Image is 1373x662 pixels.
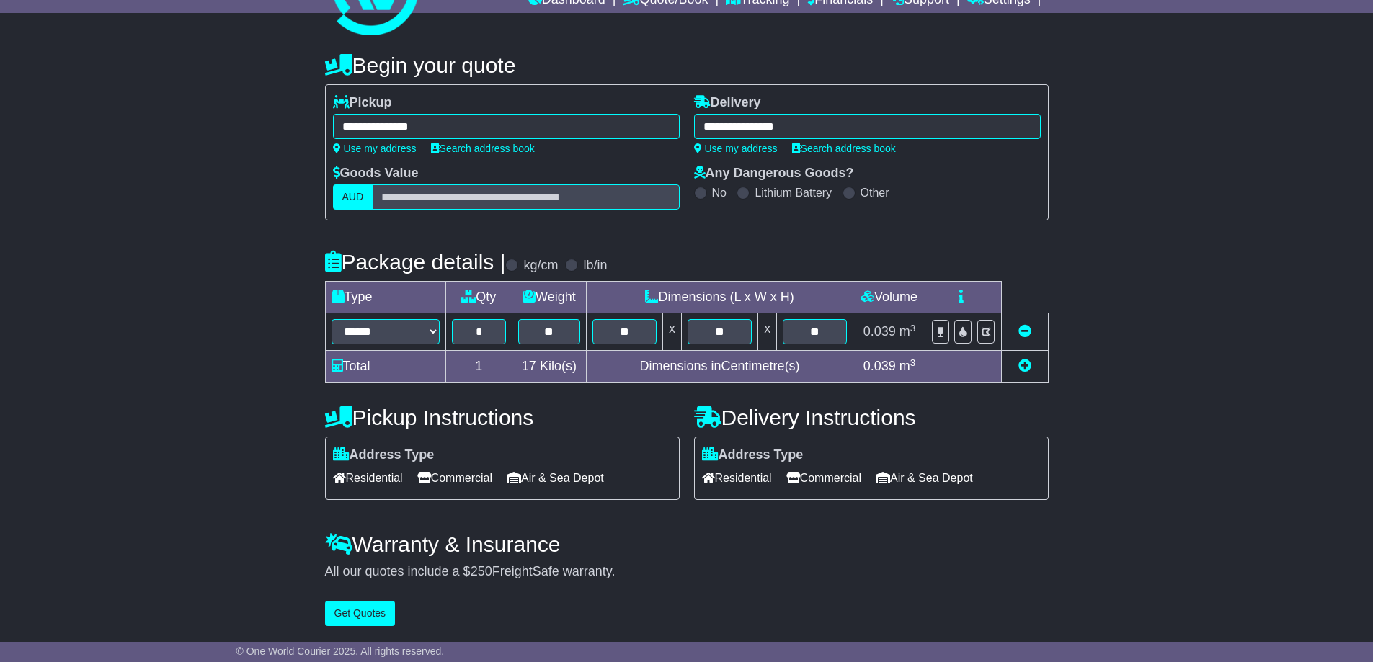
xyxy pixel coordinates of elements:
[512,282,587,313] td: Weight
[755,186,832,200] label: Lithium Battery
[325,53,1049,77] h4: Begin your quote
[792,143,896,154] a: Search address book
[694,406,1049,429] h4: Delivery Instructions
[1018,324,1031,339] a: Remove this item
[325,282,445,313] td: Type
[586,351,853,383] td: Dimensions in Centimetre(s)
[325,601,396,626] button: Get Quotes
[325,406,680,429] h4: Pickup Instructions
[899,324,916,339] span: m
[445,282,512,313] td: Qty
[523,258,558,274] label: kg/cm
[863,359,896,373] span: 0.039
[417,467,492,489] span: Commercial
[445,351,512,383] td: 1
[507,467,604,489] span: Air & Sea Depot
[325,564,1049,580] div: All our quotes include a $ FreightSafe warranty.
[863,324,896,339] span: 0.039
[333,467,403,489] span: Residential
[522,359,536,373] span: 17
[333,184,373,210] label: AUD
[910,323,916,334] sup: 3
[853,282,925,313] td: Volume
[586,282,853,313] td: Dimensions (L x W x H)
[512,351,587,383] td: Kilo(s)
[583,258,607,274] label: lb/in
[325,532,1049,556] h4: Warranty & Insurance
[333,143,417,154] a: Use my address
[702,447,804,463] label: Address Type
[712,186,727,200] label: No
[910,357,916,368] sup: 3
[694,166,854,182] label: Any Dangerous Goods?
[471,564,492,578] span: 250
[786,467,861,489] span: Commercial
[876,467,973,489] span: Air & Sea Depot
[333,166,419,182] label: Goods Value
[861,186,889,200] label: Other
[333,95,392,111] label: Pickup
[702,467,772,489] span: Residential
[694,95,761,111] label: Delivery
[1018,359,1031,373] a: Add new item
[333,447,435,463] label: Address Type
[431,143,535,154] a: Search address book
[899,359,916,373] span: m
[662,313,681,351] td: x
[325,351,445,383] td: Total
[325,250,506,274] h4: Package details |
[694,143,778,154] a: Use my address
[758,313,777,351] td: x
[236,645,445,657] span: © One World Courier 2025. All rights reserved.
